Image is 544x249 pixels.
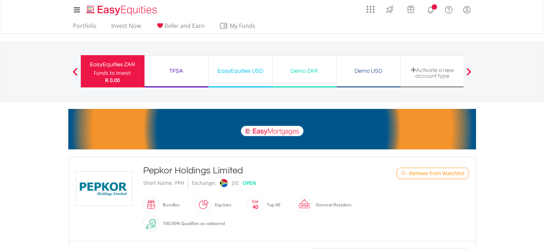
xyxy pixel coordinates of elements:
[406,170,465,177] span: - Remove from Watchlist
[85,4,160,16] img: EasyEquities_Logo.png
[70,22,99,33] a: Portfolio
[163,220,225,226] span: 100.00% Qualifies as collateral
[149,66,204,76] div: TFSA
[312,196,352,214] div: General Retailers
[105,77,120,83] span: R 0.00
[68,109,476,149] img: EasyMortage Promotion Banner
[405,4,417,15] img: vouchers-v2.svg
[232,177,239,189] div: JSE
[277,66,332,76] div: Demo ZAR
[440,2,458,16] a: FAQ's and Support
[192,177,216,189] div: Exchange:
[341,66,396,76] div: Demo USD
[384,4,396,15] img: thrive-v2.svg
[367,5,374,13] img: grid-menu-icon.svg
[108,22,144,33] a: Invest Now
[84,2,160,16] a: Home page
[263,196,280,214] div: Top 40
[143,164,368,177] div: Pepkor Holdings Limited
[220,179,227,187] img: jse.png
[143,177,173,189] div: Short Name:
[400,2,421,15] a: Vouchers
[211,196,231,214] div: Equities
[146,219,156,229] img: collateral-qualifying-green.svg
[165,22,205,30] span: Refer and Earn
[405,67,460,79] div: Activate a new account type
[421,2,440,16] a: Notifications
[77,172,131,205] img: EQU.ZA.PPH.png
[219,21,266,30] span: My Funds
[242,177,256,189] div: OPEN
[94,70,132,77] div: Funds to invest:
[397,168,469,179] button: Watchlist - Remove from Watchlist
[153,22,207,33] a: Refer and Earn
[213,66,268,76] div: EasyEquities USD
[458,2,476,18] a: My Profile
[85,59,140,70] div: EasyEquities ZAR
[175,177,184,189] div: PPH
[401,171,406,176] img: Watchlist
[362,2,379,13] a: AppsGrid
[159,196,180,214] div: Bundles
